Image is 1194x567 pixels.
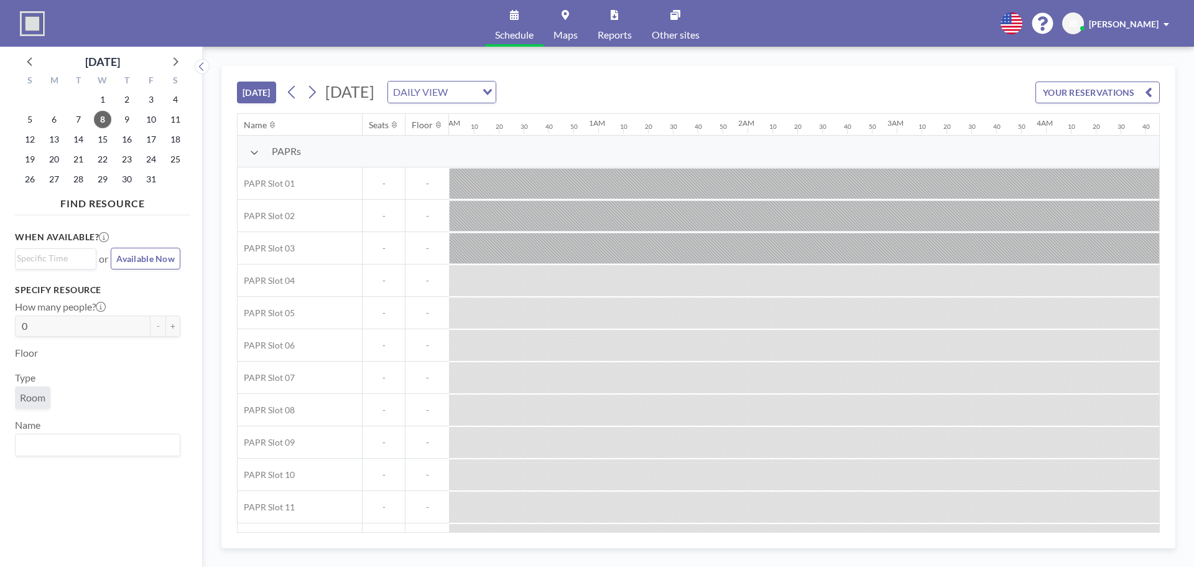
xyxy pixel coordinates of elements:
[405,340,449,351] span: -
[405,469,449,480] span: -
[993,123,1001,131] div: 40
[91,73,115,90] div: W
[94,91,111,108] span: Wednesday, October 1, 2025
[405,275,449,286] span: -
[142,91,160,108] span: Friday, October 3, 2025
[645,123,652,131] div: 20
[919,123,926,131] div: 10
[111,248,180,269] button: Available Now
[589,118,605,128] div: 1AM
[1089,19,1159,29] span: [PERSON_NAME]
[369,119,389,131] div: Seats
[1018,123,1025,131] div: 50
[405,372,449,383] span: -
[405,178,449,189] span: -
[94,151,111,168] span: Wednesday, October 22, 2025
[42,73,67,90] div: M
[720,123,727,131] div: 50
[167,151,184,168] span: Saturday, October 25, 2025
[67,73,91,90] div: T
[238,437,295,448] span: PAPR Slot 09
[1068,18,1078,29] span: JB
[405,502,449,513] span: -
[114,73,139,90] div: T
[238,340,295,351] span: PAPR Slot 06
[139,73,163,90] div: F
[237,82,276,103] button: [DATE]
[405,210,449,222] span: -
[70,131,87,148] span: Tuesday, October 14, 2025
[118,171,136,188] span: Thursday, October 30, 2025
[620,123,627,131] div: 10
[15,301,106,313] label: How many people?
[496,123,503,131] div: 20
[769,123,777,131] div: 10
[238,275,295,286] span: PAPR Slot 04
[325,82,374,101] span: [DATE]
[238,469,295,480] span: PAPR Slot 10
[15,419,40,431] label: Name
[70,111,87,128] span: Tuesday, October 7, 2025
[943,123,951,131] div: 20
[391,84,450,100] span: DAILY VIEW
[99,253,108,265] span: or
[844,123,851,131] div: 40
[17,251,89,265] input: Search for option
[118,91,136,108] span: Thursday, October 2, 2025
[21,131,39,148] span: Sunday, October 12, 2025
[363,210,405,222] span: -
[94,131,111,148] span: Wednesday, October 15, 2025
[553,30,578,40] span: Maps
[272,145,301,157] span: PAPRs
[18,73,42,90] div: S
[167,91,184,108] span: Saturday, October 4, 2025
[545,123,553,131] div: 40
[521,123,528,131] div: 30
[887,118,904,128] div: 3AM
[238,307,295,319] span: PAPR Slot 05
[94,171,111,188] span: Wednesday, October 29, 2025
[142,151,160,168] span: Friday, October 24, 2025
[70,151,87,168] span: Tuesday, October 21, 2025
[238,178,295,189] span: PAPR Slot 01
[652,30,700,40] span: Other sites
[45,151,63,168] span: Monday, October 20, 2025
[15,372,35,384] label: Type
[1142,123,1150,131] div: 40
[363,469,405,480] span: -
[16,434,180,456] div: Search for option
[405,307,449,319] span: -
[405,437,449,448] span: -
[17,437,173,453] input: Search for option
[238,243,295,254] span: PAPR Slot 03
[363,275,405,286] span: -
[738,118,754,128] div: 2AM
[16,249,96,268] div: Search for option
[598,30,632,40] span: Reports
[244,119,267,131] div: Name
[1037,118,1053,128] div: 4AM
[167,111,184,128] span: Saturday, October 11, 2025
[388,82,496,103] div: Search for option
[670,123,677,131] div: 30
[819,123,826,131] div: 30
[495,30,534,40] span: Schedule
[363,178,405,189] span: -
[471,123,478,131] div: 10
[238,502,295,513] span: PAPR Slot 11
[1118,123,1125,131] div: 30
[118,151,136,168] span: Thursday, October 23, 2025
[20,391,45,403] span: Room
[142,131,160,148] span: Friday, October 17, 2025
[15,347,38,359] label: Floor
[363,340,405,351] span: -
[570,123,578,131] div: 50
[94,111,111,128] span: Wednesday, October 8, 2025
[45,131,63,148] span: Monday, October 13, 2025
[363,372,405,383] span: -
[85,53,120,70] div: [DATE]
[167,131,184,148] span: Saturday, October 18, 2025
[21,171,39,188] span: Sunday, October 26, 2025
[440,118,460,128] div: 12AM
[238,210,295,222] span: PAPR Slot 02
